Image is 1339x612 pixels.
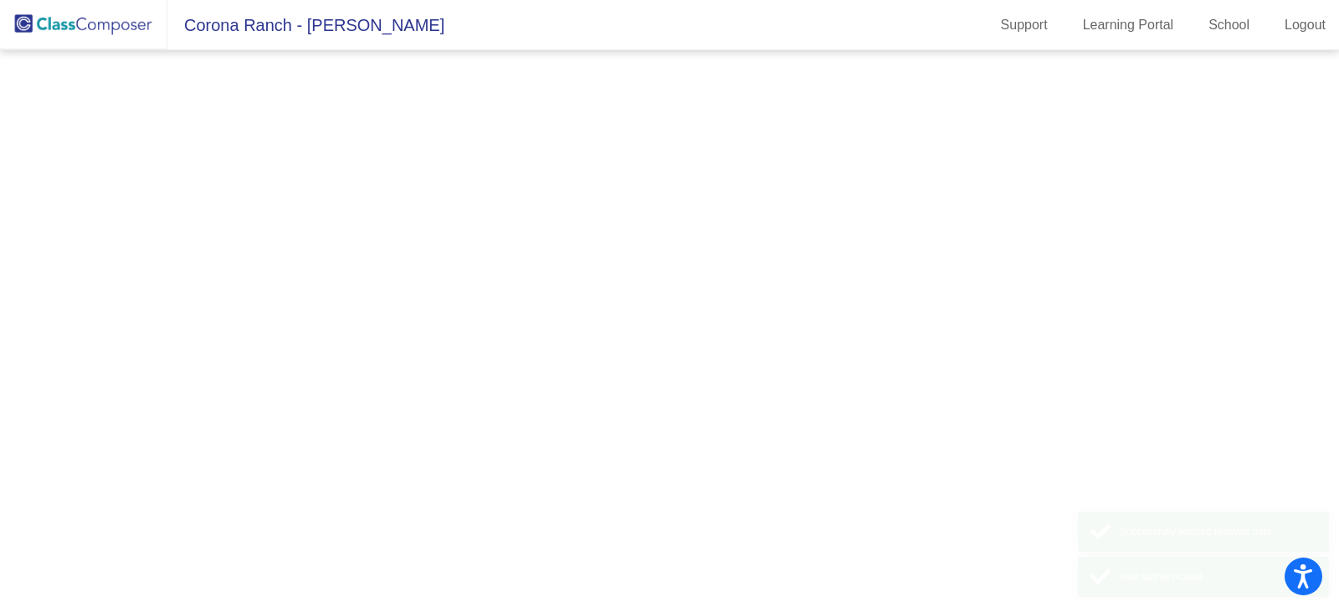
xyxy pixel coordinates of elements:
a: School [1195,12,1263,39]
a: Learning Portal [1070,12,1188,39]
a: Support [988,12,1061,39]
div: user authenticated [1120,569,1316,584]
div: Successfully fetched renewal date [1120,524,1316,539]
span: Corona Ranch - [PERSON_NAME] [167,12,444,39]
a: Logout [1271,12,1339,39]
